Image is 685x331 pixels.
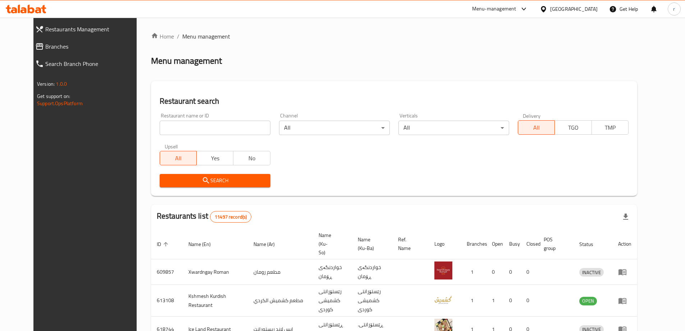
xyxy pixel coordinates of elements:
[236,153,267,164] span: No
[550,5,598,13] div: [GEOGRAPHIC_DATA]
[558,122,589,133] span: TGO
[521,285,538,317] td: 0
[486,259,503,285] td: 0
[45,25,142,33] span: Restaurants Management
[200,153,230,164] span: Yes
[352,259,392,285] td: خواردنگەی ڕۆمان
[183,285,248,317] td: Kshmesh Kurdish Restaurant
[612,229,637,259] th: Action
[398,121,509,135] div: All
[461,259,486,285] td: 1
[461,285,486,317] td: 1
[29,21,148,38] a: Restaurants Management
[429,229,461,259] th: Logo
[472,5,516,13] div: Menu-management
[177,32,179,41] li: /
[151,32,174,41] a: Home
[151,55,222,67] h2: Menu management
[254,240,284,249] span: Name (Ar)
[160,151,197,165] button: All
[434,290,452,308] img: Kshmesh Kurdish Restaurant
[358,235,384,252] span: Name (Ku-Ba)
[151,32,637,41] nav: breadcrumb
[503,229,521,259] th: Busy
[248,285,313,317] td: مطعم كشميش الكردي
[544,235,565,252] span: POS group
[434,261,452,279] img: Xwardngay Roman
[319,231,343,257] span: Name (Ku-So)
[521,122,552,133] span: All
[279,121,390,135] div: All
[165,144,178,149] label: Upsell
[579,268,604,277] span: INACTIVE
[188,240,220,249] span: Name (En)
[157,240,170,249] span: ID
[521,229,538,259] th: Closed
[182,32,230,41] span: Menu management
[29,38,148,55] a: Branches
[503,285,521,317] td: 0
[56,79,67,89] span: 1.0.0
[313,259,352,285] td: خواردنگەی ڕۆمان
[461,229,486,259] th: Branches
[233,151,270,165] button: No
[37,99,83,108] a: Support.OpsPlatform
[352,285,392,317] td: رێستۆرانتی کشمیشى كوردى
[196,151,233,165] button: Yes
[45,59,142,68] span: Search Branch Phone
[157,211,252,223] h2: Restaurants list
[579,297,597,305] span: OPEN
[160,121,270,135] input: Search for restaurant name or ID..
[486,229,503,259] th: Open
[554,120,592,135] button: TGO
[521,259,538,285] td: 0
[37,79,55,89] span: Version:
[183,259,248,285] td: Xwardngay Roman
[503,259,521,285] td: 0
[595,122,626,133] span: TMP
[45,42,142,51] span: Branches
[592,120,629,135] button: TMP
[518,120,555,135] button: All
[673,5,675,13] span: r
[210,214,251,220] span: 11497 record(s)
[210,211,251,223] div: Total records count
[248,259,313,285] td: مطعم رومان
[37,91,70,101] span: Get support on:
[579,240,603,249] span: Status
[617,208,634,225] div: Export file
[486,285,503,317] td: 1
[160,96,629,107] h2: Restaurant search
[160,174,270,187] button: Search
[163,153,194,164] span: All
[151,259,183,285] td: 609857
[29,55,148,72] a: Search Branch Phone
[165,176,265,185] span: Search
[523,113,541,118] label: Delivery
[398,235,420,252] span: Ref. Name
[618,296,631,305] div: Menu
[151,285,183,317] td: 613108
[313,285,352,317] td: رێستۆرانتی کشمیشى كوردى
[618,268,631,276] div: Menu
